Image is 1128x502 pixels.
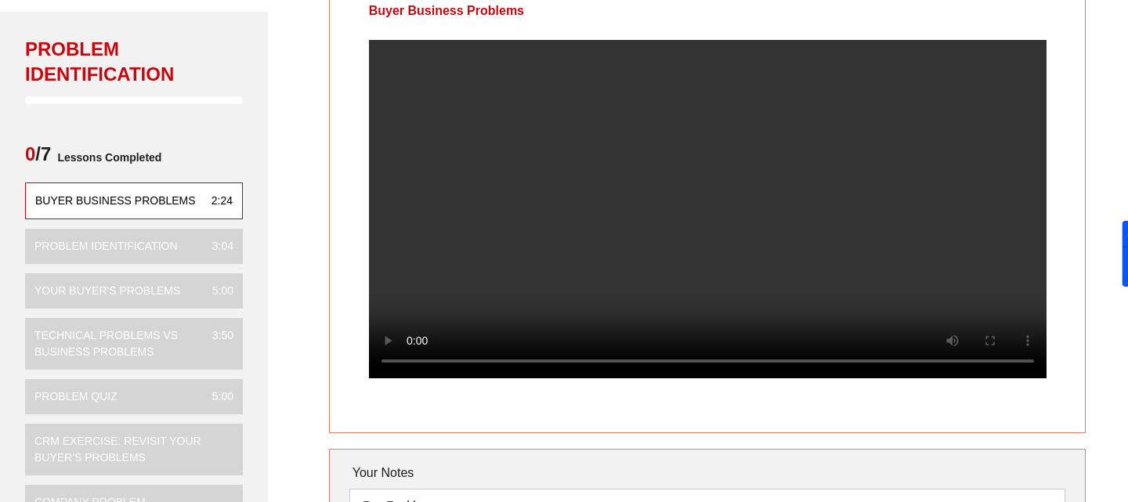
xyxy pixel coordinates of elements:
[51,142,161,173] span: Lessons Completed
[200,238,233,255] div: 3:04
[34,283,180,299] div: Your Buyer's Problems
[349,457,1066,489] div: Your Notes
[200,283,233,299] div: 5:00
[35,193,196,209] div: Buyer Business Problems
[34,238,178,255] div: Problem Identification
[34,327,200,360] div: Technical Problems vs Business Problems
[25,142,51,173] span: /7
[25,37,243,87] div: Problem Identification
[200,388,233,405] div: 5:00
[25,143,35,164] span: 0
[34,433,221,466] div: CRM Exercise: Revisit Your Buyer's Problems
[34,388,117,405] div: Problem Quiz
[199,193,233,209] div: 2:24
[200,327,233,360] div: 3:50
